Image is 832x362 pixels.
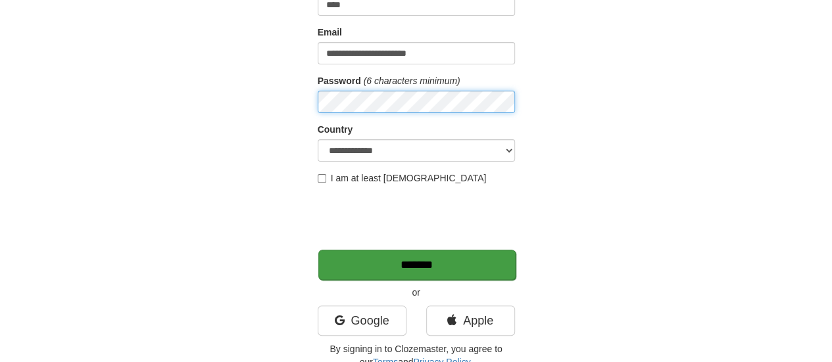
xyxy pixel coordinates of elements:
[364,76,460,86] em: (6 characters minimum)
[318,171,487,185] label: I am at least [DEMOGRAPHIC_DATA]
[318,74,361,87] label: Password
[318,286,515,299] p: or
[318,26,342,39] label: Email
[318,191,518,242] iframe: reCAPTCHA
[318,174,326,183] input: I am at least [DEMOGRAPHIC_DATA]
[426,305,515,336] a: Apple
[318,123,353,136] label: Country
[318,305,406,336] a: Google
